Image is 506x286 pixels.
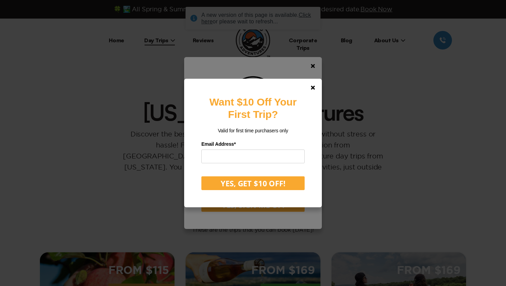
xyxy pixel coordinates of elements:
[234,141,236,147] span: Required
[305,79,321,96] a: Close
[201,176,305,190] button: YES, GET $10 OFF!
[201,139,305,150] label: Email Address
[209,96,296,120] strong: Want $10 Off Your First Trip?
[218,128,288,133] span: Valid for first time purchasers only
